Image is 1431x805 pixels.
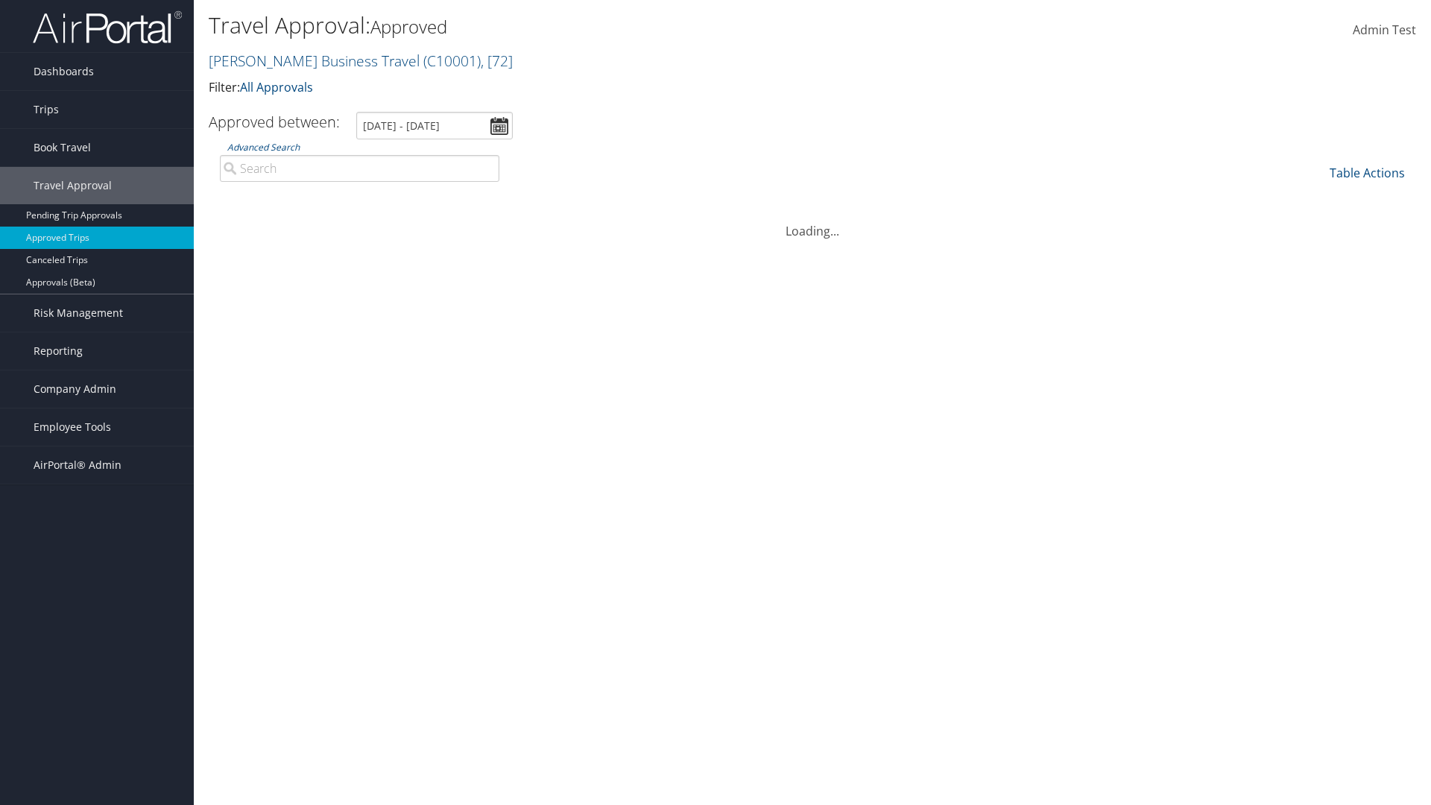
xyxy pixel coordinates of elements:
[209,204,1416,240] div: Loading...
[34,91,59,128] span: Trips
[1353,22,1416,38] span: Admin Test
[356,112,513,139] input: [DATE] - [DATE]
[370,14,447,39] small: Approved
[33,10,182,45] img: airportal-logo.png
[423,51,481,71] span: ( C10001 )
[34,370,116,408] span: Company Admin
[34,129,91,166] span: Book Travel
[209,10,1014,41] h1: Travel Approval:
[34,167,112,204] span: Travel Approval
[481,51,513,71] span: , [ 72 ]
[34,294,123,332] span: Risk Management
[34,408,111,446] span: Employee Tools
[34,53,94,90] span: Dashboards
[209,51,513,71] a: [PERSON_NAME] Business Travel
[34,332,83,370] span: Reporting
[1330,165,1405,181] a: Table Actions
[227,141,300,154] a: Advanced Search
[34,446,121,484] span: AirPortal® Admin
[209,112,340,132] h3: Approved between:
[1353,7,1416,54] a: Admin Test
[209,78,1014,98] p: Filter:
[240,79,313,95] a: All Approvals
[220,155,499,182] input: Advanced Search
